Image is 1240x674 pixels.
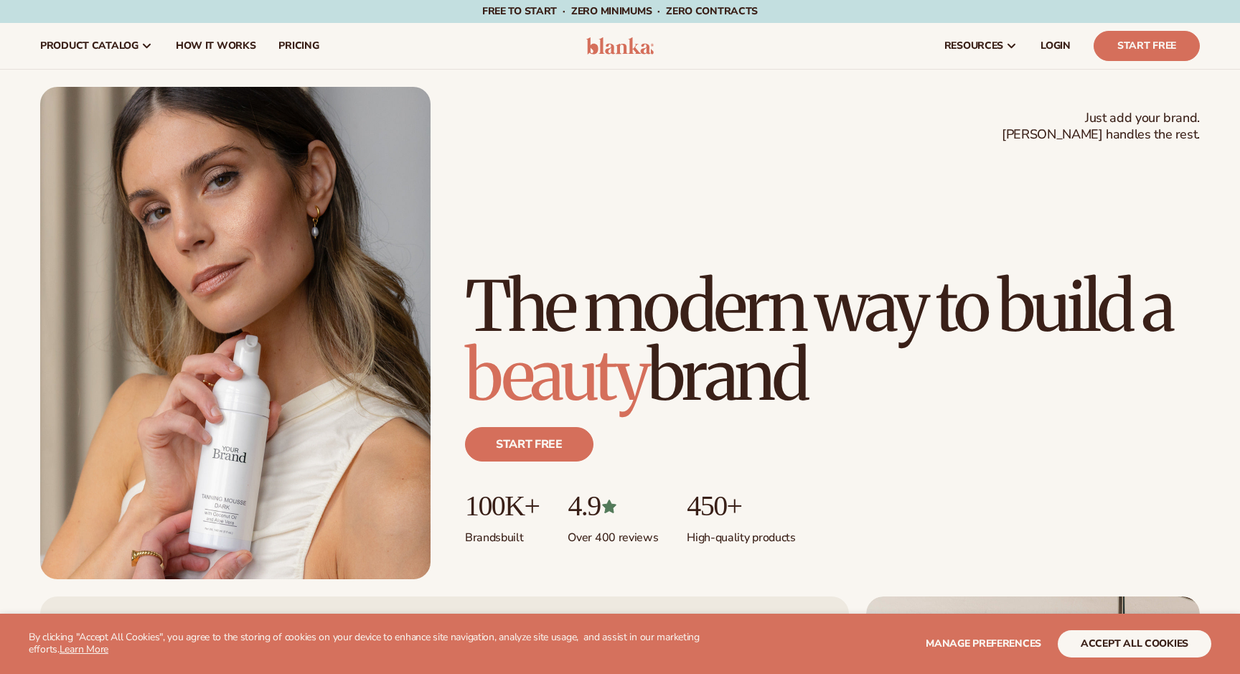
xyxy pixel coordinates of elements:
button: Manage preferences [926,630,1041,657]
a: Start Free [1094,31,1200,61]
a: Start free [465,427,593,462]
a: LOGIN [1029,23,1082,69]
span: beauty [465,332,647,418]
p: 100K+ [465,490,539,522]
img: Female holding tanning mousse. [40,87,431,579]
a: Learn More [60,642,108,656]
h1: The modern way to build a brand [465,272,1200,410]
img: logo [586,37,654,55]
p: High-quality products [687,522,795,546]
span: resources [944,40,1003,52]
a: pricing [267,23,330,69]
a: How It Works [164,23,268,69]
a: resources [933,23,1029,69]
span: Free to start · ZERO minimums · ZERO contracts [482,4,758,18]
button: accept all cookies [1058,630,1211,657]
p: Brands built [465,522,539,546]
span: Just add your brand. [PERSON_NAME] handles the rest. [1002,110,1200,144]
span: How It Works [176,40,256,52]
p: By clicking "Accept All Cookies", you agree to the storing of cookies on your device to enhance s... [29,632,736,656]
p: 450+ [687,490,795,522]
span: product catalog [40,40,138,52]
a: product catalog [29,23,164,69]
span: Manage preferences [926,637,1041,650]
p: Over 400 reviews [568,522,658,546]
span: LOGIN [1041,40,1071,52]
p: 4.9 [568,490,658,522]
span: pricing [278,40,319,52]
